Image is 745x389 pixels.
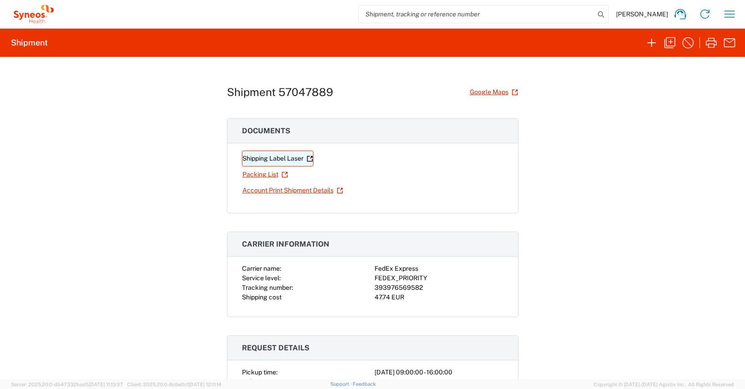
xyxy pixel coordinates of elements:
[616,10,668,18] span: [PERSON_NAME]
[359,5,595,23] input: Shipment, tracking or reference number
[242,284,293,291] span: Tracking number:
[11,382,123,387] span: Server: 2025.20.0-db47332bad5
[375,264,504,273] div: FedEx Express
[189,382,221,387] span: [DATE] 12:11:14
[330,381,353,387] a: Support
[242,126,290,135] span: Documents
[375,273,504,283] div: FEDEX_PRIORITY
[242,378,281,385] span: Delivery time:
[469,84,519,100] a: Google Maps
[242,274,281,282] span: Service level:
[375,293,504,302] div: 47.74 EUR
[242,344,309,352] span: Request details
[89,382,123,387] span: [DATE] 11:13:37
[594,380,734,389] span: Copyright © [DATE]-[DATE] Agistix Inc., All Rights Reserved
[353,381,376,387] a: Feedback
[242,240,329,248] span: Carrier information
[242,167,288,182] a: Packing List
[11,37,48,48] h2: Shipment
[127,382,221,387] span: Client: 2025.20.0-8c6e0cf
[375,368,504,377] div: [DATE] 09:00:00 - 16:00:00
[242,265,281,272] span: Carrier name:
[242,182,344,198] a: Account Print Shipment Details
[375,377,504,387] div: -
[242,293,282,301] span: Shipping cost
[242,151,313,167] a: Shipping Label Laser
[227,86,333,99] h1: Shipment 57047889
[242,369,277,376] span: Pickup time:
[375,283,504,293] div: 393976569582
